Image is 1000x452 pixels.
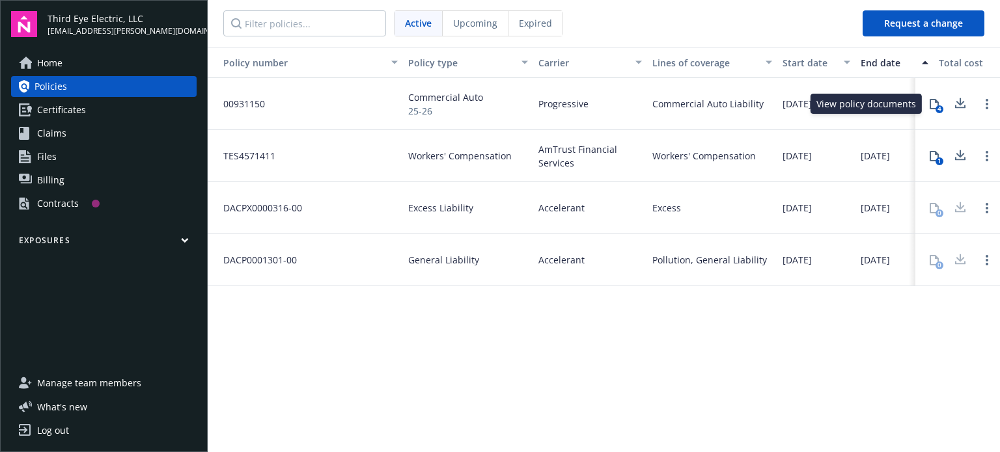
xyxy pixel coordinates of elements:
[405,16,432,30] span: Active
[213,56,383,70] div: Toggle SortBy
[979,200,995,216] a: Open options
[48,12,197,25] span: Third Eye Electric, LLC
[408,104,483,118] span: 25-26
[783,253,812,267] span: [DATE]
[408,253,479,267] span: General Liability
[11,235,197,251] button: Exposures
[936,105,943,113] div: 4
[403,47,533,78] button: Policy type
[811,94,922,114] div: View policy documents
[921,91,947,117] button: 4
[37,100,86,120] span: Certificates
[921,143,947,169] button: 1
[939,56,999,70] div: Total cost
[652,253,767,267] div: Pollution, General Liability
[538,142,642,170] span: AmTrust Financial Services
[11,170,197,191] a: Billing
[783,149,812,163] span: [DATE]
[538,56,628,70] div: Carrier
[37,373,141,393] span: Manage team members
[936,157,943,165] div: 1
[647,47,777,78] button: Lines of coverage
[37,146,57,167] span: Files
[979,96,995,112] a: Open options
[11,123,197,144] a: Claims
[35,76,67,97] span: Policies
[861,201,890,215] span: [DATE]
[48,25,197,37] span: [EMAIL_ADDRESS][PERSON_NAME][DOMAIN_NAME]
[11,76,197,97] a: Policies
[777,47,855,78] button: Start date
[652,201,681,215] div: Excess
[11,53,197,73] a: Home
[37,193,79,214] div: Contracts
[861,56,914,70] div: End date
[652,56,758,70] div: Lines of coverage
[861,149,890,163] span: [DATE]
[11,11,37,37] img: navigator-logo.svg
[11,400,108,414] button: What's new
[48,11,197,37] button: Third Eye Electric, LLC[EMAIL_ADDRESS][PERSON_NAME][DOMAIN_NAME]
[538,97,589,111] span: Progressive
[861,253,890,267] span: [DATE]
[855,47,934,78] button: End date
[408,56,514,70] div: Policy type
[408,201,473,215] span: Excess Liability
[11,373,197,393] a: Manage team members
[783,97,812,111] span: [DATE]
[37,170,64,191] span: Billing
[979,252,995,268] a: Open options
[783,201,812,215] span: [DATE]
[37,123,66,144] span: Claims
[213,201,302,215] span: DACPX0000316-00
[408,90,483,104] span: Commercial Auto
[863,10,984,36] button: Request a change
[652,97,764,111] div: Commercial Auto Liability
[37,400,87,414] span: What ' s new
[538,201,585,215] span: Accelerant
[783,56,836,70] div: Start date
[538,253,585,267] span: Accelerant
[37,53,62,73] span: Home
[213,97,265,111] span: 00931150
[37,420,69,441] div: Log out
[213,149,275,163] span: TES4571411
[453,16,497,30] span: Upcoming
[519,16,552,30] span: Expired
[533,47,647,78] button: Carrier
[11,100,197,120] a: Certificates
[213,56,383,70] div: Policy number
[223,10,386,36] input: Filter policies...
[11,193,197,214] a: Contracts
[652,149,756,163] div: Workers' Compensation
[11,146,197,167] a: Files
[979,148,995,164] a: Open options
[213,253,297,267] span: DACP0001301-00
[408,149,512,163] span: Workers' Compensation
